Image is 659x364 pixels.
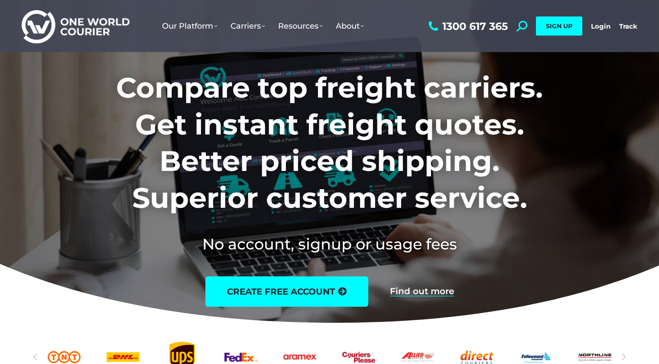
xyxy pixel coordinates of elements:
span: Our Platform [162,21,218,31]
img: One World Courier [22,9,130,44]
a: SIGN UP [536,16,582,36]
h2: No account, signup or usage fees [59,233,600,255]
a: 1300 617 365 [426,21,508,32]
a: Login [591,22,610,30]
h1: Compare top freight carriers. Get instant freight quotes. Better priced shipping. Superior custom... [59,69,600,216]
span: Resources [278,21,323,31]
a: Track [619,22,637,30]
span: SIGN UP [546,22,572,30]
a: Resources [272,13,329,39]
a: Our Platform [156,13,224,39]
a: About [329,13,370,39]
a: Find out more [390,287,454,296]
span: About [336,21,364,31]
a: Carriers [224,13,272,39]
a: create free account [205,276,368,307]
span: Carriers [230,21,265,31]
